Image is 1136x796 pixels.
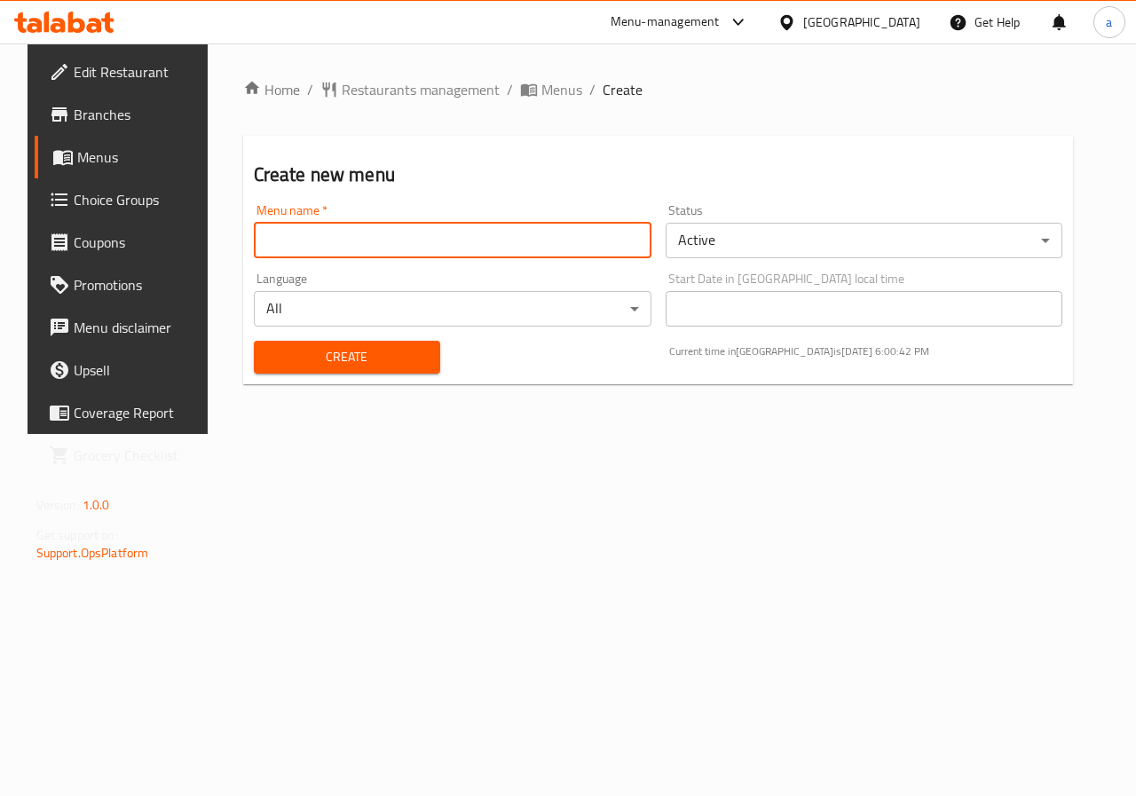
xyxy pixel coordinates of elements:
span: Grocery Checklist [74,445,203,466]
h2: Create new menu [254,162,1063,188]
span: Menu disclaimer [74,317,203,338]
div: Menu-management [611,12,720,33]
span: Branches [74,104,203,125]
li: / [307,79,313,100]
a: Restaurants management [320,79,500,100]
span: Menus [77,146,203,168]
span: a [1106,12,1112,32]
span: Upsell [74,359,203,381]
a: Coverage Report [35,391,217,434]
span: Coverage Report [74,402,203,423]
a: Choice Groups [35,178,217,221]
div: All [254,291,651,327]
a: Home [243,79,300,100]
a: Coupons [35,221,217,264]
button: Create [254,341,440,374]
span: Create [603,79,643,100]
span: Get support on: [36,524,118,547]
nav: breadcrumb [243,79,1074,100]
div: Active [666,223,1063,258]
p: Current time in [GEOGRAPHIC_DATA] is [DATE] 6:00:42 PM [669,343,1063,359]
a: Promotions [35,264,217,306]
span: Create [268,346,426,368]
span: Promotions [74,274,203,296]
span: Edit Restaurant [74,61,203,83]
a: Upsell [35,349,217,391]
a: Menus [35,136,217,178]
li: / [507,79,513,100]
span: Coupons [74,232,203,253]
input: Please enter Menu name [254,223,651,258]
a: Support.OpsPlatform [36,541,149,564]
span: Restaurants management [342,79,500,100]
a: Grocery Checklist [35,434,217,477]
div: [GEOGRAPHIC_DATA] [803,12,920,32]
span: Menus [541,79,582,100]
a: Branches [35,93,217,136]
a: Menu disclaimer [35,306,217,349]
a: Menus [520,79,582,100]
span: Version: [36,493,80,516]
a: Edit Restaurant [35,51,217,93]
span: 1.0.0 [83,493,110,516]
span: Choice Groups [74,189,203,210]
li: / [589,79,596,100]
